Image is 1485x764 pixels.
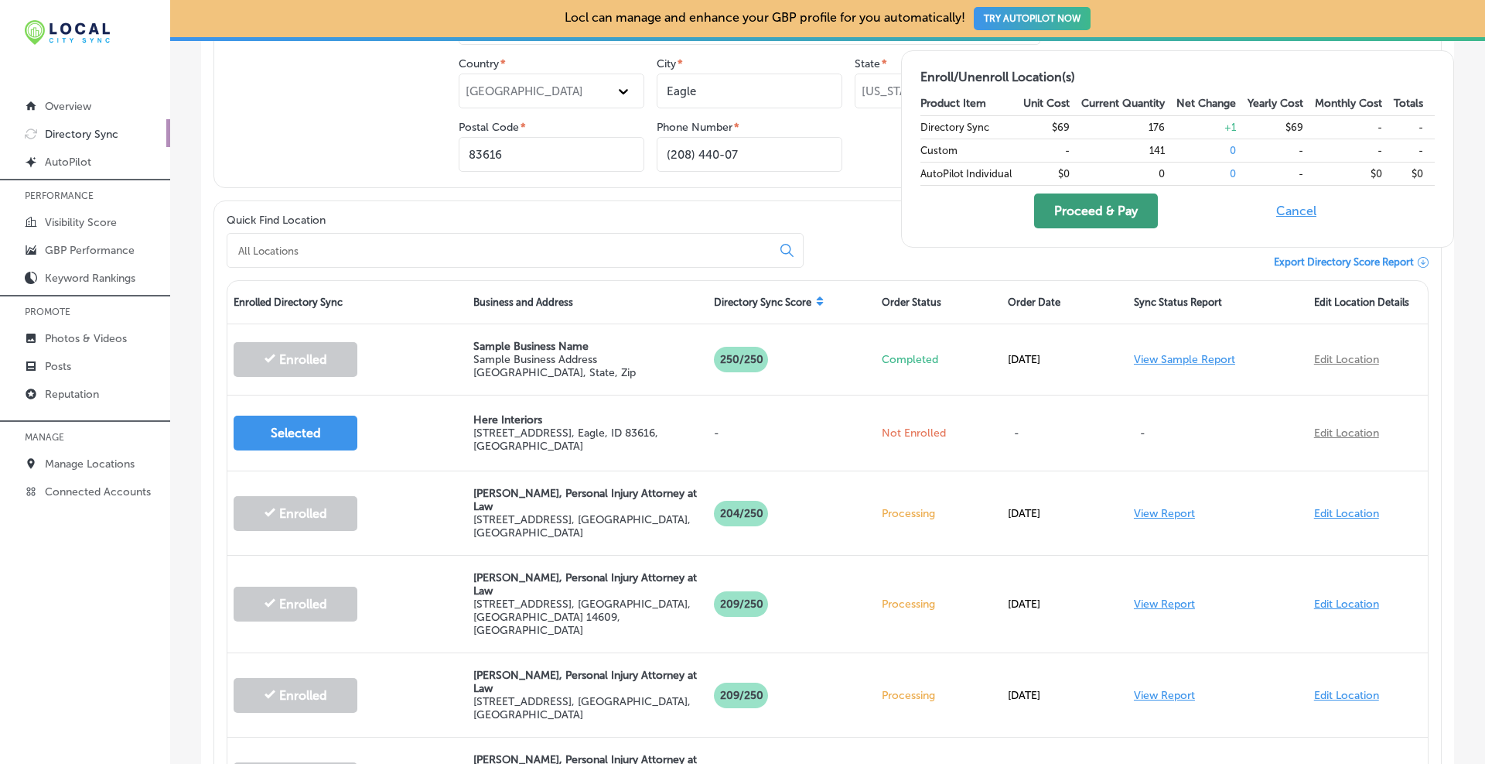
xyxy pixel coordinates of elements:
[1248,162,1315,185] td: -
[45,216,117,229] p: Visibility Score
[459,57,644,70] label: Country
[714,591,768,617] p: 209 /250
[45,156,91,169] p: AutoPilot
[234,587,357,622] button: Enrolled
[1023,139,1081,162] td: -
[473,340,701,353] p: Sample Business Name
[473,669,701,695] p: [PERSON_NAME], Personal Injury Attorney at Law
[234,416,357,451] button: Selected
[473,571,701,598] p: [PERSON_NAME], Personal Injury Attorney at Law
[657,57,842,70] label: City
[473,487,701,513] p: [PERSON_NAME], Personal Injury Attorney at Law
[1315,92,1394,115] th: Monthly Cost
[45,388,99,401] p: Reputation
[1081,139,1176,162] td: 141
[473,427,701,453] p: [STREET_ADDRESS] , Eagle, ID 83616, [GEOGRAPHIC_DATA]
[1081,162,1176,185] td: 0
[920,70,1435,84] h2: Enroll/Unenroll Location(s)
[920,115,1023,139] td: Directory Sync
[1394,139,1435,162] td: -
[1008,411,1043,455] p: -
[45,360,71,373] p: Posts
[920,162,1023,185] td: AutoPilot Individual
[459,121,644,134] label: Postal Code
[45,128,118,141] p: Directory Sync
[1315,162,1394,185] td: $0
[1002,281,1128,324] div: Order Date
[1023,115,1081,139] td: $69
[1176,115,1248,139] td: + 1
[473,366,701,379] p: [GEOGRAPHIC_DATA], State, Zip
[876,281,1002,324] div: Order Status
[1314,353,1379,366] a: Edit Location
[714,427,869,440] p: -
[1134,507,1195,520] a: View Report
[855,57,1040,70] label: State
[45,457,135,471] p: Manage Locations
[920,139,1023,162] td: Custom
[1314,427,1379,440] a: Edit Location
[45,100,91,113] p: Overview
[1314,507,1379,520] a: Edit Location
[1134,353,1235,366] a: View Sample Report
[1023,162,1081,185] td: $0
[473,413,701,427] p: Here Interiors
[234,342,357,377] button: Enrolled
[234,678,357,713] button: Enrolled
[1081,92,1176,115] th: Current Quantity
[1134,598,1195,611] a: View Report
[657,74,842,108] input: Enter city
[234,496,357,531] button: Enrolled
[459,137,644,172] input: Enter postal code
[882,598,995,611] p: Processing
[45,332,127,345] p: Photos & Videos
[1248,92,1315,115] th: Yearly Cost
[882,689,995,702] p: Processing
[657,121,842,134] label: Phone Number
[1308,281,1428,324] div: Edit Location Details
[1134,689,1195,702] a: View Report
[1002,337,1128,382] div: [DATE]
[882,353,995,366] p: Completed
[1315,115,1394,139] td: -
[45,485,151,498] p: Connected Accounts
[1176,92,1248,115] th: Net Change
[473,598,701,637] p: [STREET_ADDRESS] , [GEOGRAPHIC_DATA], [GEOGRAPHIC_DATA] 14609, [GEOGRAPHIC_DATA]
[1023,92,1081,115] th: Unit Cost
[227,214,326,227] label: Quick Find Location
[1314,689,1379,702] a: Edit Location
[714,683,768,708] p: 209 /250
[45,244,135,257] p: GBP Performance
[920,92,1023,115] th: Product Item
[1274,256,1414,268] span: Export Directory Score Report
[466,84,583,98] div: [GEOGRAPHIC_DATA]
[708,281,876,324] div: Directory Sync Score
[1314,598,1379,611] a: Edit Location
[473,353,701,366] p: Sample Business Address
[45,272,135,285] p: Keyword Rankings
[657,137,842,172] input: Enter phone (e.g +1234567890)
[1002,582,1128,626] div: [DATE]
[714,347,768,372] p: 250/250
[1315,139,1394,162] td: -
[227,281,467,324] div: Enrolled Directory Sync
[862,84,923,98] div: [US_STATE]
[882,507,995,520] p: Processing
[1394,92,1435,115] th: Totals
[1081,115,1176,139] td: 176
[1034,194,1158,228] button: Proceed & Pay
[974,7,1091,30] button: TRY AUTOPILOT NOW
[467,281,707,324] div: Business and Address
[1002,492,1128,536] div: [DATE]
[1128,281,1308,324] div: Sync Status Report
[1002,673,1128,718] div: [DATE]
[1176,162,1248,185] td: 0
[25,20,110,45] img: 12321ecb-abad-46dd-be7f-2600e8d3409flocal-city-sync-logo-rectangle.png
[1272,194,1321,228] button: Cancel
[1248,115,1315,139] td: $69
[1134,411,1302,455] p: -
[1248,139,1315,162] td: -
[1394,162,1435,185] td: $0
[237,244,768,258] input: All Locations
[882,427,995,440] p: Not Enrolled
